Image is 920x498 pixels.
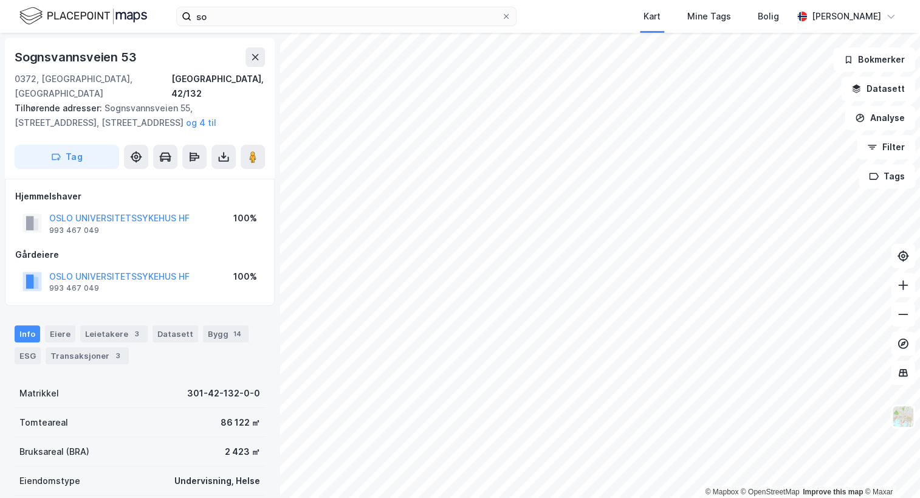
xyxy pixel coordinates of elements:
[803,488,863,496] a: Improve this map
[80,325,148,342] div: Leietakere
[845,106,915,130] button: Analyse
[859,164,915,188] button: Tags
[221,415,260,430] div: 86 122 ㎡
[812,9,881,24] div: [PERSON_NAME]
[49,283,99,293] div: 993 467 049
[49,226,99,235] div: 993 467 049
[15,103,105,113] span: Tilhørende adresser:
[19,5,147,27] img: logo.f888ab2527a4732fd821a326f86c7f29.svg
[171,72,265,101] div: [GEOGRAPHIC_DATA], 42/132
[225,444,260,459] div: 2 423 ㎡
[174,474,260,488] div: Undervisning, Helse
[187,386,260,401] div: 301-42-132-0-0
[891,405,915,428] img: Z
[131,328,143,340] div: 3
[46,347,129,364] div: Transaksjoner
[687,9,731,24] div: Mine Tags
[15,325,40,342] div: Info
[233,211,257,226] div: 100%
[203,325,249,342] div: Bygg
[19,415,68,430] div: Tomteareal
[833,47,915,72] button: Bokmerker
[112,350,124,362] div: 3
[741,488,800,496] a: OpenStreetMap
[15,145,119,169] button: Tag
[644,9,661,24] div: Kart
[15,347,41,364] div: ESG
[841,77,915,101] button: Datasett
[153,325,198,342] div: Datasett
[191,7,501,26] input: Søk på adresse, matrikkel, gårdeiere, leietakere eller personer
[758,9,779,24] div: Bolig
[45,325,75,342] div: Eiere
[857,135,915,159] button: Filter
[15,189,264,204] div: Hjemmelshaver
[19,474,80,488] div: Eiendomstype
[859,440,920,498] iframe: Chat Widget
[15,47,139,67] div: Sognsvannsveien 53
[705,488,738,496] a: Mapbox
[19,444,89,459] div: Bruksareal (BRA)
[15,101,255,130] div: Sognsvannsveien 55, [STREET_ADDRESS], [STREET_ADDRESS]
[19,386,59,401] div: Matrikkel
[15,72,171,101] div: 0372, [GEOGRAPHIC_DATA], [GEOGRAPHIC_DATA]
[15,247,264,262] div: Gårdeiere
[231,328,244,340] div: 14
[233,269,257,284] div: 100%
